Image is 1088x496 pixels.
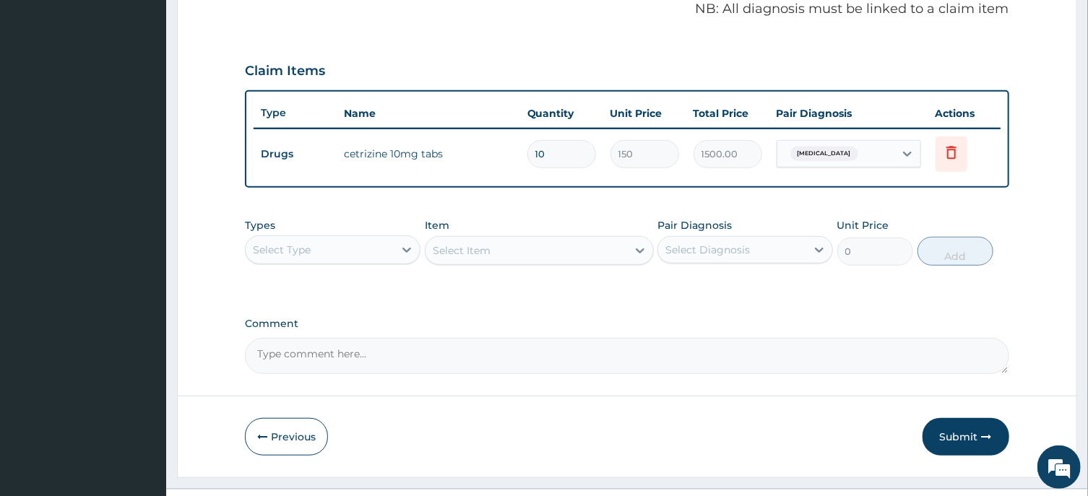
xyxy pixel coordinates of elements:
td: Drugs [254,141,337,167]
label: Unit Price [837,218,889,232]
img: d_794563401_company_1708531726252_794563401 [27,72,59,108]
div: Chat with us now [75,81,243,100]
label: Pair Diagnosis [657,218,732,232]
h3: Claim Items [245,64,325,79]
div: Select Type [253,243,311,257]
th: Unit Price [603,99,686,128]
th: Total Price [686,99,769,128]
div: Minimize live chat window [237,7,272,42]
th: Pair Diagnosis [769,99,928,128]
span: [MEDICAL_DATA] [790,147,858,161]
span: We're online! [84,153,199,299]
label: Comment [245,318,1009,330]
button: Previous [245,418,328,456]
button: Add [918,237,994,266]
label: Item [425,218,449,232]
th: Type [254,100,337,126]
textarea: Type your message and hit 'Enter' [7,337,275,388]
th: Name [337,99,519,128]
th: Quantity [520,99,603,128]
th: Actions [928,99,1001,128]
td: cetrizine 10mg tabs [337,139,519,168]
div: Select Diagnosis [665,243,750,257]
button: Submit [923,418,1009,456]
label: Types [245,219,275,232]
